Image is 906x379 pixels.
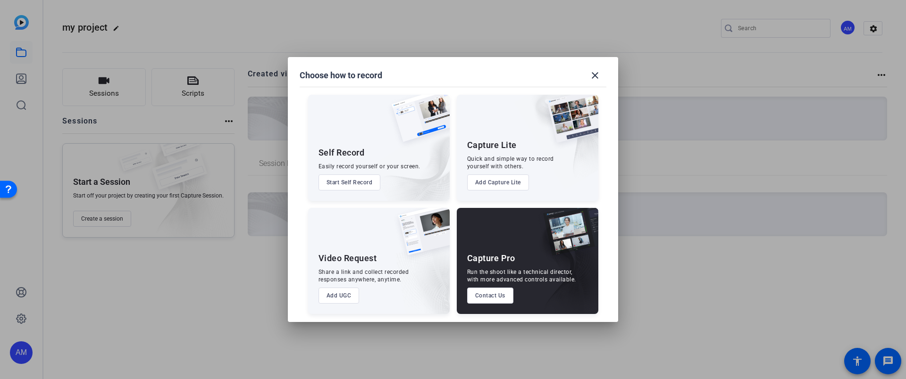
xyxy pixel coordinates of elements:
div: Capture Pro [467,253,515,264]
img: ugc-content.png [391,208,450,265]
button: Add Capture Lite [467,174,529,190]
img: embarkstudio-capture-pro.png [528,220,598,314]
img: capture-lite.png [540,95,598,152]
div: Run the shoot like a technical director, with more advanced controls available. [467,268,576,283]
h1: Choose how to record [300,70,382,81]
div: Quick and simple way to record yourself with others. [467,155,554,170]
img: capture-pro.png [536,208,598,265]
img: embarkstudio-capture-lite.png [514,95,598,189]
button: Contact Us [467,288,513,304]
img: self-record.png [385,95,450,151]
img: embarkstudio-ugc-content.png [395,237,450,314]
div: Share a link and collect recorded responses anywhere, anytime. [319,268,409,283]
img: embarkstudio-self-record.png [368,115,450,201]
div: Video Request [319,253,377,264]
button: Start Self Record [319,174,381,190]
button: Add UGC [319,288,360,304]
mat-icon: close [589,70,601,81]
div: Easily record yourself or your screen. [319,163,420,170]
div: Self Record [319,147,365,158]
div: Capture Lite [467,140,517,151]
